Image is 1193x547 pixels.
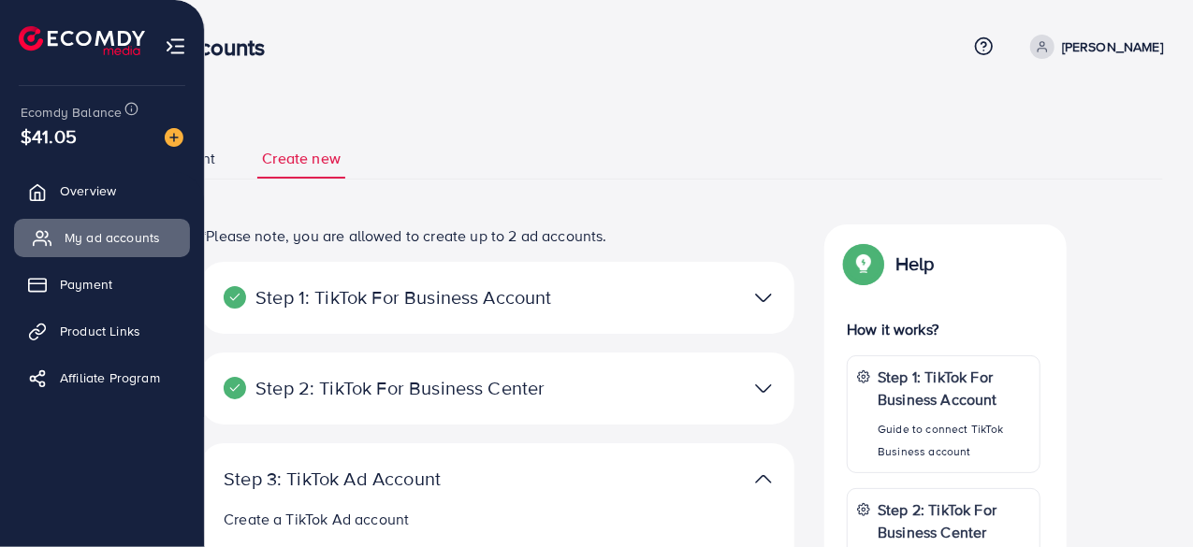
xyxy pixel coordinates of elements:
img: logo [19,26,145,55]
span: Affiliate Program [60,368,160,387]
img: image [165,128,183,147]
a: Product Links [14,312,190,350]
span: Ecomdy Balance [21,103,122,122]
span: Product Links [60,322,140,340]
img: TikTok partner [755,466,772,493]
a: Overview [14,172,190,209]
p: Step 3: TikTok Ad Account [224,468,579,490]
p: Step 2: TikTok For Business Center [224,377,579,399]
img: TikTok partner [755,284,772,311]
span: Create new [262,148,341,169]
p: Step 1: TikTok For Business Account [224,286,579,309]
a: [PERSON_NAME] [1023,35,1163,59]
iframe: Chat [1113,463,1179,533]
p: Help [895,252,935,275]
p: Step 2: TikTok For Business Center [878,498,1030,543]
a: Affiliate Program [14,359,190,396]
p: Guide to connect TikTok Business account [878,418,1030,463]
a: Payment [14,266,190,303]
a: My ad accounts [14,219,190,256]
img: Popup guide [847,247,880,281]
img: menu [165,36,186,57]
span: My ad accounts [65,228,160,247]
p: [PERSON_NAME] [1062,36,1163,58]
p: Create a TikTok Ad account [224,508,772,530]
p: Step 1: TikTok For Business Account [878,366,1030,410]
p: How it works? [847,318,1040,340]
span: $41.05 [21,122,77,150]
p: *Please note, you are allowed to create up to 2 ad accounts. [201,224,794,247]
span: Payment [60,275,112,294]
span: Overview [60,181,116,200]
img: TikTok partner [755,375,772,402]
